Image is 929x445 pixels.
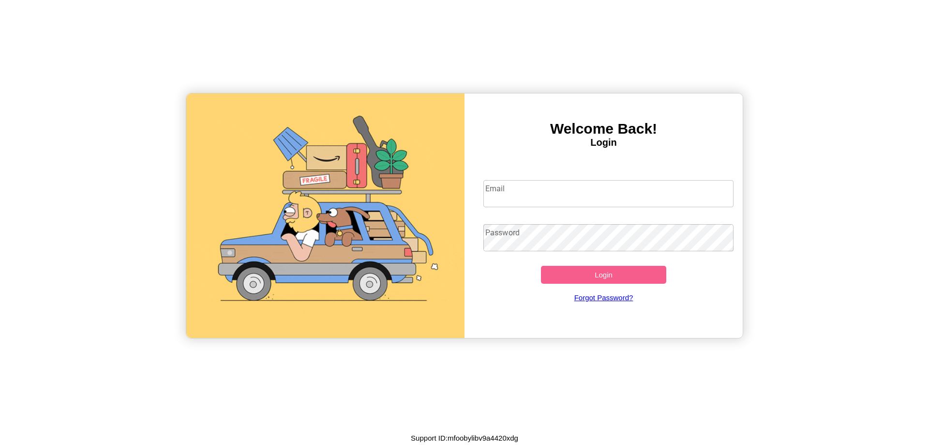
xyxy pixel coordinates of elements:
[186,93,464,338] img: gif
[479,284,729,311] a: Forgot Password?
[464,121,743,137] h3: Welcome Back!
[541,266,666,284] button: Login
[464,137,743,148] h4: Login
[411,431,518,445] p: Support ID: mfoobylibv9a4420xdg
